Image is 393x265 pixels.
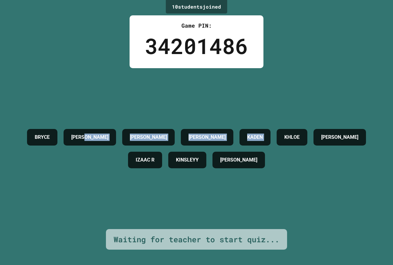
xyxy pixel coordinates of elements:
[145,30,248,62] div: 34201486
[114,234,279,245] div: Waiting for teacher to start quiz...
[284,134,300,141] h4: KHLOE
[71,134,108,141] h4: [PERSON_NAME]
[145,21,248,30] div: Game PIN:
[176,156,199,164] h4: KINSLEYY
[130,134,167,141] h4: [PERSON_NAME]
[220,156,257,164] h4: [PERSON_NAME]
[35,134,50,141] h4: BRYCE
[189,134,226,141] h4: [PERSON_NAME]
[136,156,154,164] h4: IZAAC R
[321,134,358,141] h4: [PERSON_NAME]
[247,134,263,141] h4: KADEN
